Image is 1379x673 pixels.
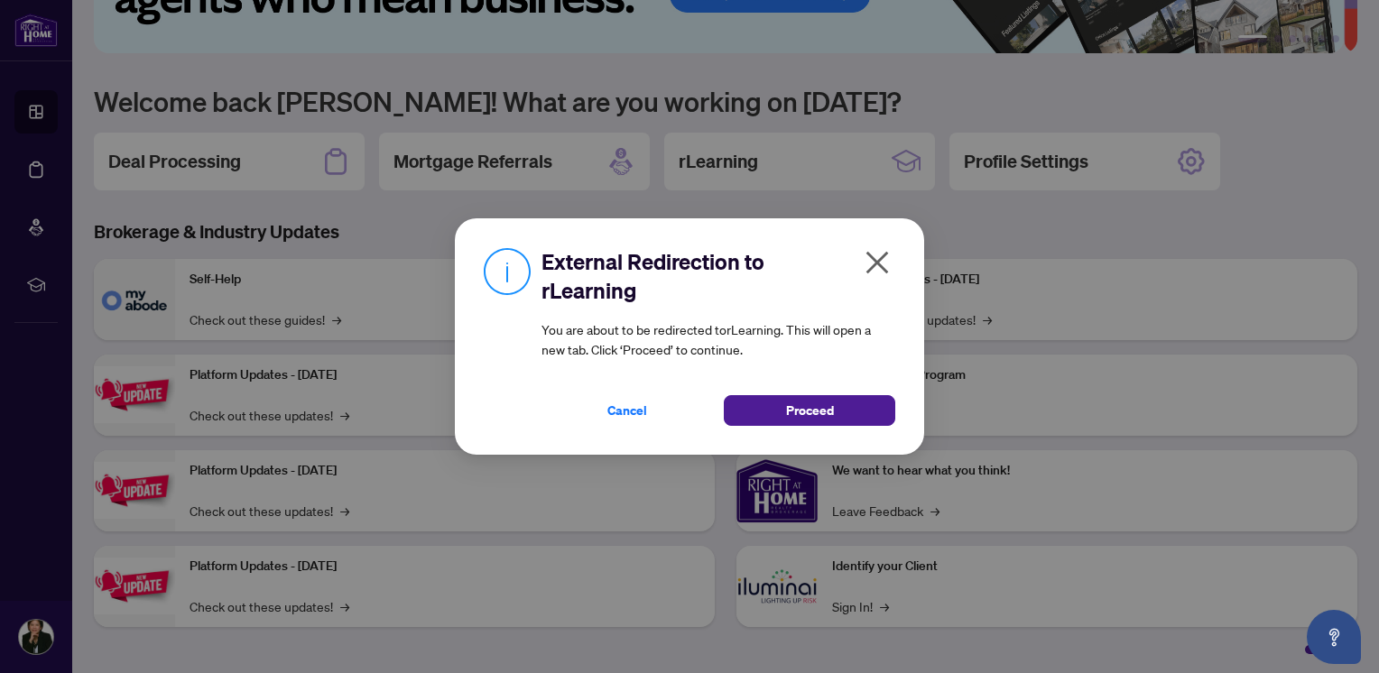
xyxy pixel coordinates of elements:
span: Proceed [786,396,834,425]
h2: External Redirection to rLearning [541,247,895,305]
img: Info Icon [484,247,531,295]
button: Proceed [724,395,895,426]
span: close [863,248,892,277]
button: Cancel [541,395,713,426]
div: You are about to be redirected to rLearning . This will open a new tab. Click ‘Proceed’ to continue. [541,247,895,426]
span: Cancel [607,396,647,425]
button: Open asap [1307,610,1361,664]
